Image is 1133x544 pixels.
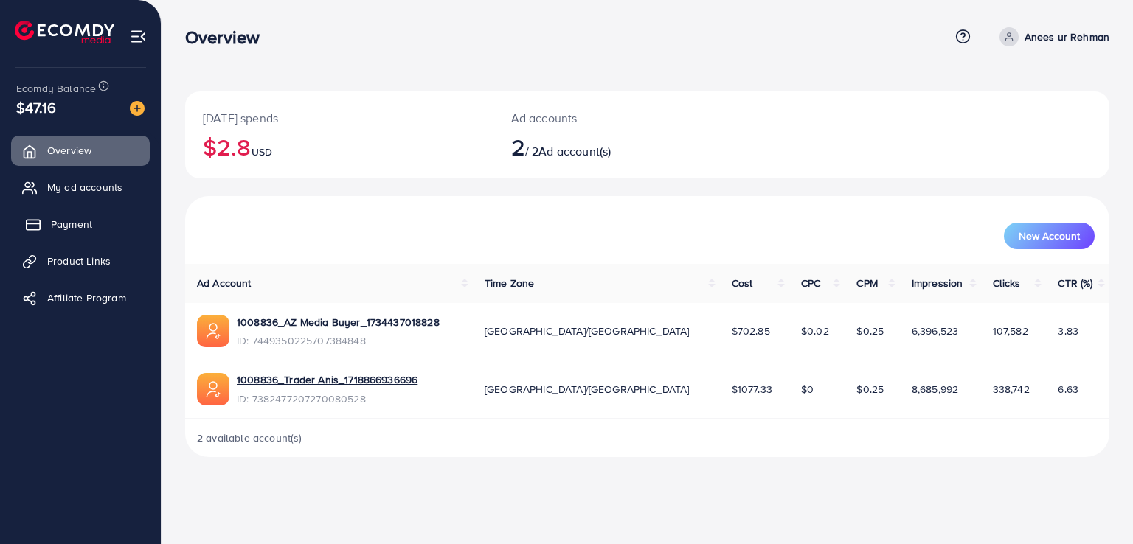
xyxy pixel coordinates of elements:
h2: $2.8 [203,133,476,161]
span: ID: 7382477207270080528 [237,391,417,406]
a: 1008836_Trader Anis_1718866936696 [237,372,417,387]
span: Affiliate Program [47,290,126,305]
span: Clicks [993,276,1021,290]
span: $0.25 [856,382,884,397]
h3: Overview [185,27,271,48]
img: ic-ads-acc.e4c84228.svg [197,373,229,405]
button: New Account [1004,223,1095,249]
span: [GEOGRAPHIC_DATA]/[GEOGRAPHIC_DATA] [485,324,690,338]
span: 338,742 [993,382,1030,397]
span: 3.83 [1058,324,1078,338]
span: CPM [856,276,877,290]
a: Product Links [11,246,150,276]
span: Time Zone [485,276,534,290]
span: My ad accounts [47,180,122,195]
img: menu [130,28,147,45]
span: 2 available account(s) [197,430,302,445]
span: 2 [511,130,525,164]
p: Ad accounts [511,109,707,127]
img: logo [15,21,114,43]
span: $0.25 [856,324,884,338]
span: [GEOGRAPHIC_DATA]/[GEOGRAPHIC_DATA] [485,382,690,397]
span: USD [252,144,272,159]
p: [DATE] spends [203,109,476,127]
img: ic-ads-acc.e4c84228.svg [197,315,229,347]
span: 6,396,523 [912,324,958,338]
span: 6.63 [1058,382,1078,397]
span: Product Links [47,254,111,268]
h2: / 2 [511,133,707,161]
span: Ecomdy Balance [16,81,96,96]
span: Overview [47,143,91,158]
span: ID: 7449350225707384848 [237,333,440,348]
span: Ad Account [197,276,252,290]
iframe: Chat [1070,478,1122,533]
span: Cost [732,276,753,290]
img: image [130,101,145,116]
a: Payment [11,209,150,239]
a: Anees ur Rehman [994,27,1109,46]
a: Affiliate Program [11,283,150,313]
span: 8,685,992 [912,382,958,397]
span: Payment [51,217,92,231]
span: $0.02 [801,324,829,338]
span: CTR (%) [1058,276,1092,290]
a: My ad accounts [11,172,150,202]
span: CPC [801,276,820,290]
span: Impression [912,276,963,290]
p: Anees ur Rehman [1025,28,1109,46]
a: 1008836_AZ Media Buyer_1734437018828 [237,315,440,329]
span: New Account [1019,231,1080,241]
span: $0 [801,382,814,397]
span: 107,582 [993,324,1028,338]
a: Overview [11,136,150,165]
span: Ad account(s) [538,143,611,159]
span: $702.85 [732,324,770,338]
span: $1077.33 [732,382,772,397]
span: $47.16 [16,97,56,118]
